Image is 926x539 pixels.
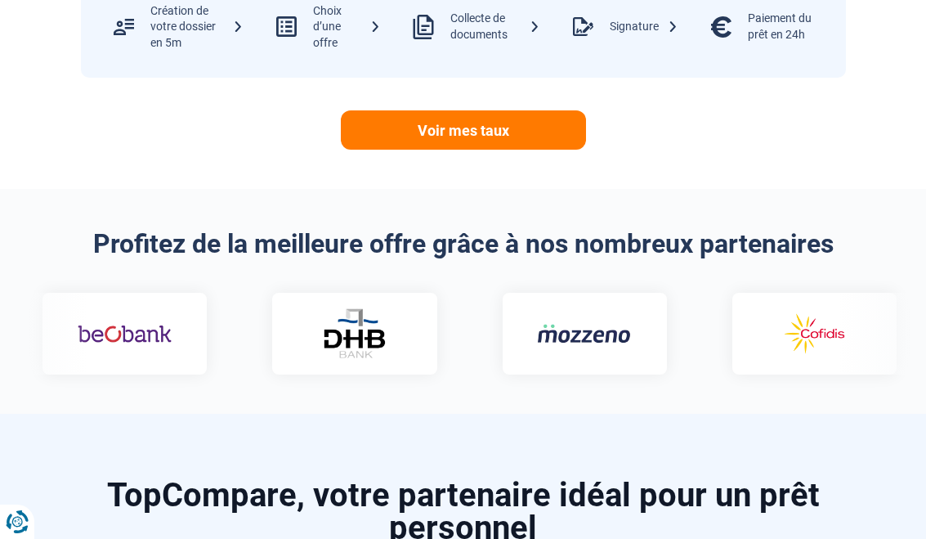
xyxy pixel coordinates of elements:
[313,3,381,52] div: Choix d’une offre
[763,310,857,357] img: Cofidis
[81,228,846,259] h2: Profitez de la meilleure offre grâce à nos nombreux partenaires
[74,310,168,357] img: Beobank
[150,3,244,52] div: Création de votre dossier en 5m
[610,19,678,35] div: Signature
[318,308,383,358] img: DHB Bank
[341,110,586,150] a: Voir mes taux
[748,11,830,43] div: Paiement du prêt en 24h
[534,323,628,344] img: Mozzeno
[450,11,540,43] div: Collecte de documents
